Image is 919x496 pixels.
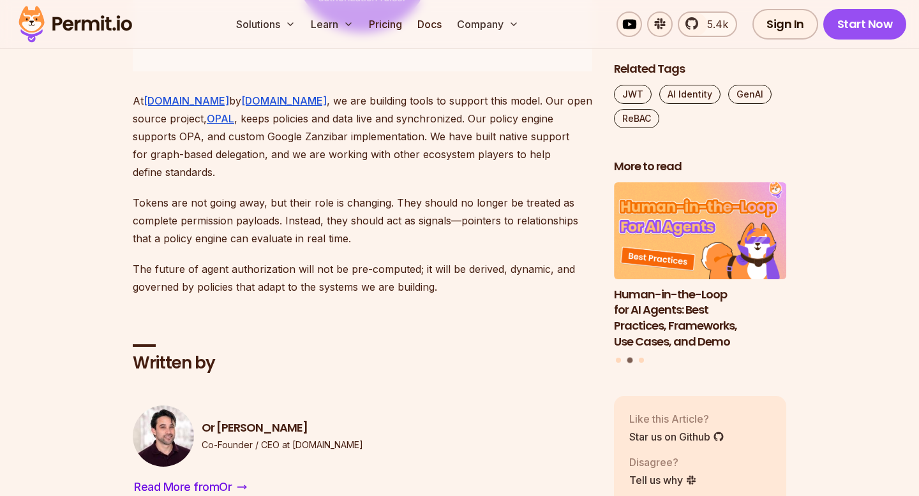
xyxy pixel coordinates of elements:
h2: More to read [614,159,786,175]
button: Learn [306,11,359,37]
h3: Human-in-the-Loop for AI Agents: Best Practices, Frameworks, Use Cases, and Demo [614,286,786,349]
p: Disagree? [629,454,697,469]
a: Docs [412,11,447,37]
button: Go to slide 2 [627,358,633,363]
a: Star us on Github [629,428,724,444]
button: Solutions [231,11,301,37]
a: Start Now [823,9,907,40]
img: Permit logo [13,3,138,46]
a: [DOMAIN_NAME] [241,94,327,107]
a: ReBAC [614,109,659,128]
a: 5.4k [678,11,737,37]
a: Sign In [752,9,818,40]
img: Or Weis [133,405,194,467]
p: At by , we are building tools to support this model. Our open source project, , keeps policies an... [133,92,594,181]
p: Like this Article? [629,411,724,426]
button: Company [452,11,524,37]
a: Pricing [364,11,407,37]
button: Go to slide 1 [616,358,621,363]
a: [DOMAIN_NAME] [144,94,229,107]
p: The future of agent authorization will not be pre-computed; it will be derived, dynamic, and gove... [133,260,594,296]
a: Tell us why [629,472,697,487]
button: Go to slide 3 [639,358,644,363]
a: OPAL [207,112,234,125]
a: AI Identity [659,85,721,104]
p: Co-Founder / CEO at [DOMAIN_NAME] [202,439,363,451]
a: GenAI [728,85,772,104]
h3: Or [PERSON_NAME] [202,420,363,436]
span: 5.4k [699,17,728,32]
h2: Written by [133,352,594,375]
span: Read More from Or [134,478,232,496]
li: 2 of 3 [614,182,786,350]
h2: Related Tags [614,61,786,77]
img: Human-in-the-Loop for AI Agents: Best Practices, Frameworks, Use Cases, and Demo [614,182,786,279]
a: JWT [614,85,652,104]
p: Tokens are not going away, but their role is changing. They should no longer be treated as comple... [133,194,594,247]
a: Human-in-the-Loop for AI Agents: Best Practices, Frameworks, Use Cases, and DemoHuman-in-the-Loop... [614,182,786,350]
div: Posts [614,182,786,365]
